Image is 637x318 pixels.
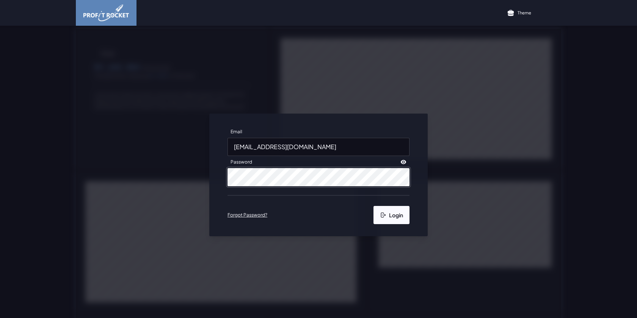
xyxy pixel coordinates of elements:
label: Password [227,156,255,168]
a: Forgot Password? [227,212,267,218]
p: Theme [518,10,531,16]
label: Email [227,126,245,138]
img: image [83,5,129,21]
button: Login [373,206,409,224]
